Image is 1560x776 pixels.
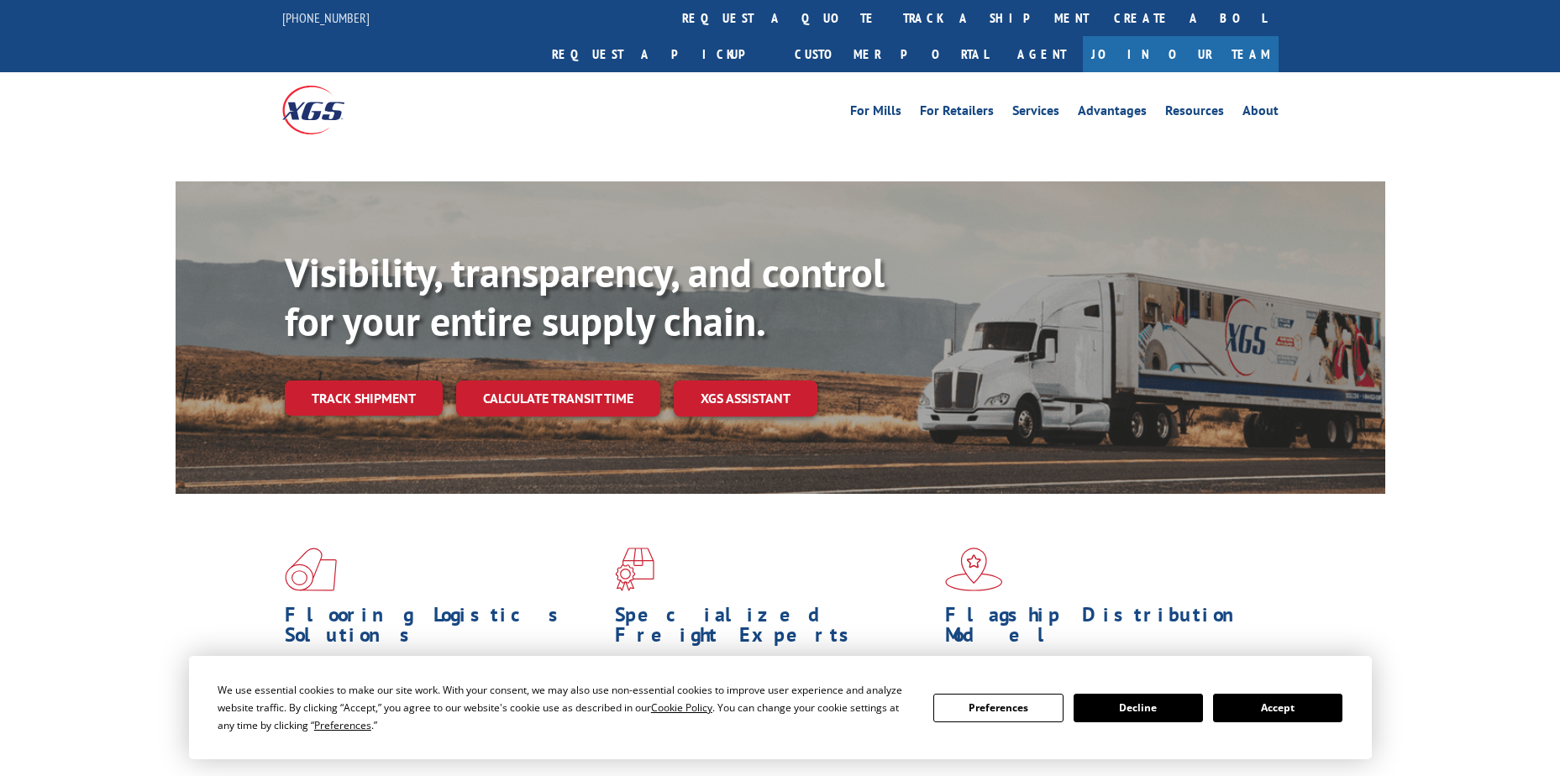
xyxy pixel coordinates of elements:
[933,694,1063,722] button: Preferences
[674,380,817,417] a: XGS ASSISTANT
[282,9,370,26] a: [PHONE_NUMBER]
[285,380,443,416] a: Track shipment
[651,700,712,715] span: Cookie Policy
[920,104,994,123] a: For Retailers
[314,718,371,732] span: Preferences
[539,36,782,72] a: Request a pickup
[1083,36,1279,72] a: Join Our Team
[615,548,654,591] img: xgs-icon-focused-on-flooring-red
[850,104,901,123] a: For Mills
[945,653,1254,693] span: Our agile distribution network gives you nationwide inventory management on demand.
[218,681,913,734] div: We use essential cookies to make our site work. With your consent, we may also use non-essential ...
[1078,104,1147,123] a: Advantages
[285,246,885,347] b: Visibility, transparency, and control for your entire supply chain.
[615,653,932,728] p: From 123 overlength loads to delicate cargo, our experienced staff knows the best way to move you...
[456,380,660,417] a: Calculate transit time
[189,656,1372,759] div: Cookie Consent Prompt
[285,605,602,653] h1: Flooring Logistics Solutions
[1074,694,1203,722] button: Decline
[1242,104,1279,123] a: About
[945,548,1003,591] img: xgs-icon-flagship-distribution-model-red
[1012,104,1059,123] a: Services
[1001,36,1083,72] a: Agent
[285,548,337,591] img: xgs-icon-total-supply-chain-intelligence-red
[782,36,1001,72] a: Customer Portal
[615,605,932,653] h1: Specialized Freight Experts
[285,653,601,713] span: As an industry carrier of choice, XGS has brought innovation and dedication to flooring logistics...
[1165,104,1224,123] a: Resources
[945,605,1263,653] h1: Flagship Distribution Model
[1213,694,1342,722] button: Accept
